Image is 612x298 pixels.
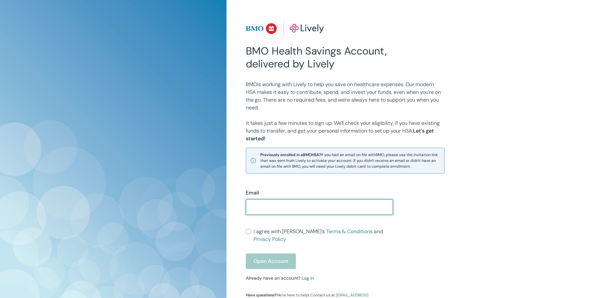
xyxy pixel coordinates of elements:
[246,189,259,197] label: Email
[254,236,286,243] a: Privacy Policy
[260,152,440,169] span: If you had an email on file with BMO , please use the invitation link that was sent from Lively t...
[246,293,276,298] strong: Have questions?
[246,275,314,281] small: Already have an account?
[302,275,314,281] a: Log in
[246,21,324,37] img: Lively
[254,228,393,243] span: I agree with [PERSON_NAME]’s and
[246,119,445,143] p: It takes just a few minutes to sign up. We'll check your eligibility, if you have existing funds ...
[246,45,393,70] h2: BMO Health Savings Account, delivered by Lively
[246,81,445,112] p: BMO is working with Lively to help you save on healthcare expenses. Our modern HSA makes it easy ...
[326,228,373,235] a: Terms & Conditions
[260,152,321,157] strong: Previously enrolled in a BMO HSA?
